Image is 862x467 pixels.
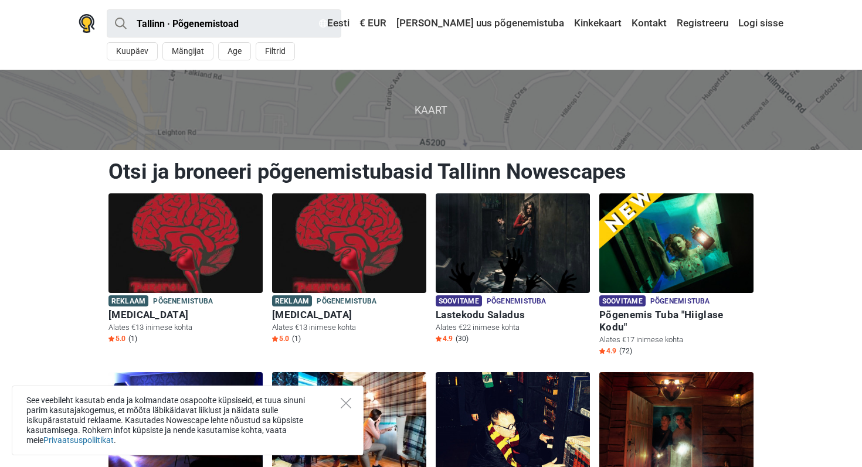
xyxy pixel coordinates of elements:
a: € EUR [357,13,389,34]
span: Reklaam [108,295,148,306]
span: (1) [292,334,301,343]
span: Põgenemistuba [153,295,213,308]
span: 4.9 [599,346,616,356]
a: Paranoia Reklaam Põgenemistuba [MEDICAL_DATA] Alates €13 inimese kohta Star5.0 (1) [272,193,426,346]
img: Lastekodu Saladus [436,193,590,293]
h6: Lastekodu Saladus [436,309,590,321]
img: Star [436,336,442,342]
img: Eesti [319,19,327,28]
span: 5.0 [272,334,289,343]
span: Põgenemistuba [317,295,376,308]
a: [PERSON_NAME] uus põgenemistuba [393,13,567,34]
span: (1) [128,334,137,343]
span: Soovitame [436,295,482,306]
img: Nowescape logo [79,14,95,33]
h6: Põgenemis Tuba "Hiiglase Kodu" [599,309,754,333]
button: Filtrid [256,42,295,60]
button: Mängijat [162,42,213,60]
div: See veebileht kasutab enda ja kolmandate osapoolte küpsiseid, et tuua sinuni parim kasutajakogemu... [12,386,364,455]
h6: [MEDICAL_DATA] [108,309,263,321]
h1: Otsi ja broneeri põgenemistubasid Tallinn Nowescapes [108,159,754,185]
img: Star [108,336,114,342]
button: Close [341,398,351,408]
span: Põgenemistuba [487,295,547,308]
a: Kontakt [629,13,670,34]
p: Alates €17 inimese kohta [599,335,754,345]
span: (30) [456,334,469,343]
span: Reklaam [272,295,312,306]
a: Lastekodu Saladus Soovitame Põgenemistuba Lastekodu Saladus Alates €22 inimese kohta Star4.9 (30) [436,193,590,346]
h6: [MEDICAL_DATA] [272,309,426,321]
a: Eesti [316,13,352,34]
img: Põgenemis Tuba "Hiiglase Kodu" [599,193,754,293]
button: Kuupäev [107,42,158,60]
img: Star [272,336,278,342]
a: Paranoia Reklaam Põgenemistuba [MEDICAL_DATA] Alates €13 inimese kohta Star5.0 (1) [108,193,263,346]
a: Privaatsuspoliitikat [43,435,114,445]
p: Alates €13 inimese kohta [108,322,263,333]
span: (72) [619,346,632,356]
a: Logi sisse [735,13,783,34]
button: Age [218,42,251,60]
a: Kinkekaart [571,13,625,34]
a: Põgenemis Tuba "Hiiglase Kodu" Soovitame Põgenemistuba Põgenemis Tuba "Hiiglase Kodu" Alates €17 ... [599,193,754,359]
span: Põgenemistuba [650,295,710,308]
a: Registreeru [674,13,731,34]
img: Paranoia [272,193,426,293]
input: proovi “Tallinn” [107,9,341,38]
p: Alates €13 inimese kohta [272,322,426,333]
img: Paranoia [108,193,263,293]
img: Star [599,348,605,354]
p: Alates €22 inimese kohta [436,322,590,333]
span: 5.0 [108,334,125,343]
span: Soovitame [599,295,646,306]
span: 4.9 [436,334,453,343]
